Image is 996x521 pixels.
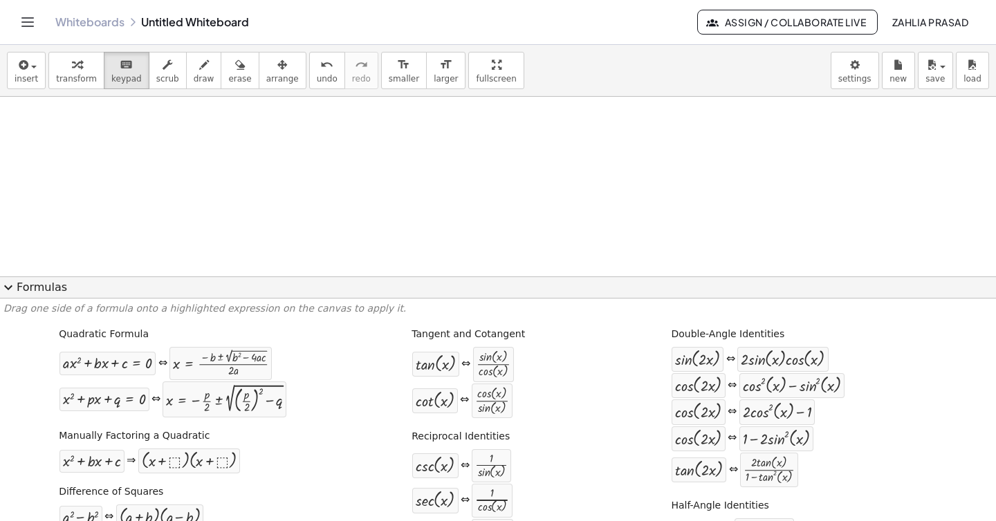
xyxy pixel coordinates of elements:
span: smaller [389,74,419,84]
button: format_sizesmaller [381,52,427,89]
span: erase [228,74,251,84]
button: fullscreen [468,52,524,89]
div: ⇔ [728,378,737,394]
span: scrub [156,74,179,84]
div: ⇔ [728,430,737,446]
button: save [918,52,953,89]
button: format_sizelarger [426,52,465,89]
span: fullscreen [476,74,516,84]
i: undo [320,57,333,73]
p: Drag one side of a formula onto a highlighted expression on the canvas to apply it. [3,302,993,316]
div: ⇔ [460,392,469,408]
a: Whiteboards [55,15,124,29]
button: settings [831,52,879,89]
div: ⇔ [151,392,160,408]
button: arrange [259,52,306,89]
label: Tangent and Cotangent [412,328,525,341]
label: Manually Factoring a Quadratic [59,429,210,443]
button: load [956,52,989,89]
span: keypad [111,74,142,84]
button: Assign / Collaborate Live [697,10,878,35]
label: Reciprocal Identities [412,430,510,444]
div: ⇔ [726,352,735,368]
span: transform [56,74,97,84]
button: insert [7,52,46,89]
span: Assign / Collaborate Live [709,16,866,28]
div: ⇔ [461,493,470,509]
span: redo [352,74,371,84]
label: Double-Angle Identities [671,328,784,341]
span: save [925,74,945,84]
i: redo [355,57,368,73]
span: draw [194,74,214,84]
button: transform [48,52,104,89]
span: new [889,74,907,84]
label: Quadratic Formula [59,328,149,341]
i: format_size [439,57,452,73]
i: format_size [397,57,410,73]
span: insert [15,74,38,84]
button: scrub [149,52,187,89]
label: Half-Angle Identities [671,499,768,513]
button: keyboardkeypad [104,52,149,89]
div: ⇔ [461,357,470,372]
label: Difference of Squares [59,485,163,499]
div: ⇔ [728,404,737,420]
div: ⇔ [158,356,167,372]
span: Zahlia Prasad [892,16,968,28]
div: ⇔ [729,462,738,478]
button: new [882,52,915,89]
div: ⇒ [127,453,136,469]
button: Zahlia Prasad [880,10,979,35]
div: ⇔ [461,458,470,474]
span: load [963,74,981,84]
button: Toggle navigation [17,11,39,33]
span: larger [434,74,458,84]
i: keyboard [120,57,133,73]
span: arrange [266,74,299,84]
span: undo [317,74,338,84]
button: draw [186,52,222,89]
button: redoredo [344,52,378,89]
span: settings [838,74,871,84]
button: erase [221,52,259,89]
button: undoundo [309,52,345,89]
